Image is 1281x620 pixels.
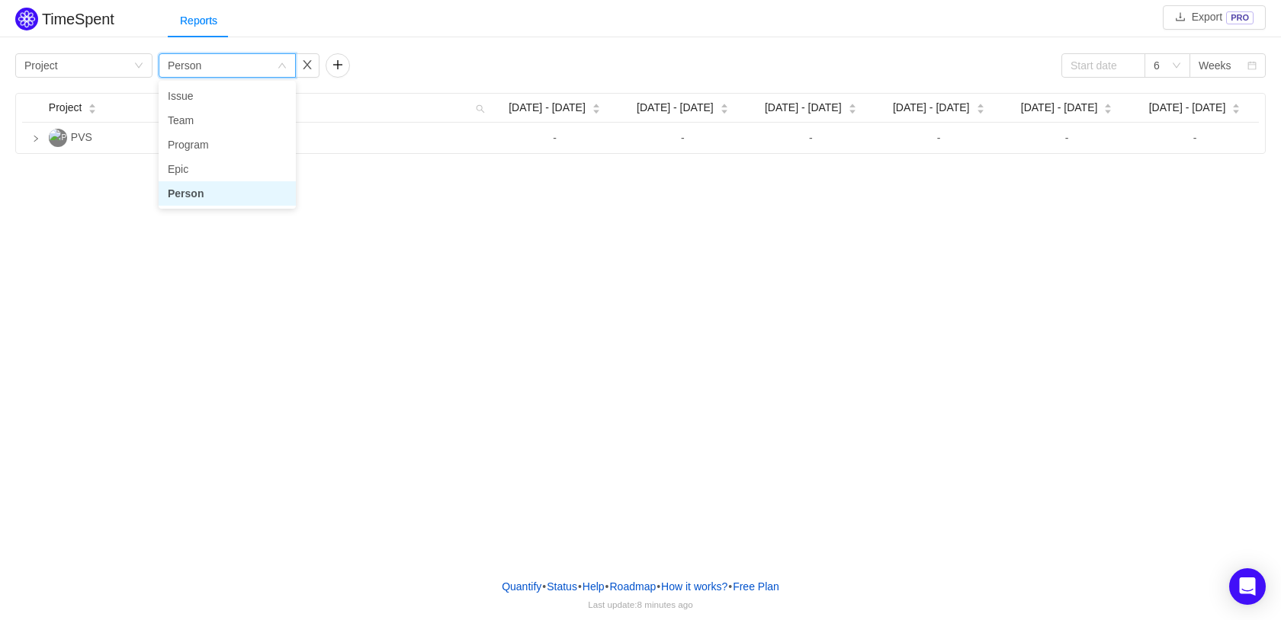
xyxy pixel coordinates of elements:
[159,157,296,181] li: Epic
[720,102,728,107] i: icon: caret-up
[578,580,582,593] span: •
[660,575,728,598] button: How it works?
[542,580,546,593] span: •
[720,107,728,112] i: icon: caret-down
[1163,5,1266,30] button: icon: downloadExportPRO
[1231,101,1241,112] div: Sort
[501,575,542,598] a: Quantify
[546,575,578,598] a: Status
[1103,101,1112,112] div: Sort
[1232,107,1241,112] i: icon: caret-down
[728,580,732,593] span: •
[609,575,657,598] a: Roadmap
[848,102,856,107] i: icon: caret-up
[278,61,287,72] i: icon: down
[134,61,143,72] i: icon: down
[588,599,692,609] span: Last update:
[1021,100,1098,116] span: [DATE] - [DATE]
[893,100,970,116] span: [DATE] - [DATE]
[1104,107,1112,112] i: icon: caret-down
[168,4,230,38] div: Reports
[1172,61,1181,72] i: icon: down
[848,107,856,112] i: icon: caret-down
[976,101,985,112] div: Sort
[765,100,842,116] span: [DATE] - [DATE]
[937,132,941,144] span: -
[553,132,557,144] span: -
[1149,100,1226,116] span: [DATE] - [DATE]
[88,101,97,112] div: Sort
[159,84,296,108] li: Issue
[42,11,114,27] h2: TimeSpent
[976,102,984,107] i: icon: caret-up
[1229,568,1266,605] div: Open Intercom Messenger
[976,107,984,112] i: icon: caret-down
[509,100,586,116] span: [DATE] - [DATE]
[159,108,296,133] li: Team
[1193,132,1197,144] span: -
[295,53,319,78] button: icon: close
[1104,102,1112,107] i: icon: caret-up
[605,580,609,593] span: •
[592,101,601,112] div: Sort
[637,599,692,609] span: 8 minutes ago
[582,575,605,598] a: Help
[592,107,600,112] i: icon: caret-down
[592,102,600,107] i: icon: caret-up
[159,133,296,157] li: Program
[168,54,201,77] div: Person
[88,107,97,112] i: icon: caret-down
[49,129,67,147] img: P
[15,8,38,30] img: Quantify logo
[809,132,813,144] span: -
[159,181,296,206] li: Person
[1199,54,1231,77] div: Weeks
[681,132,685,144] span: -
[49,100,82,116] span: Project
[326,53,350,78] button: icon: plus
[732,575,780,598] button: Free Plan
[470,94,491,122] i: icon: search
[720,101,729,112] div: Sort
[88,102,97,107] i: icon: caret-up
[1247,61,1257,72] i: icon: calendar
[848,101,857,112] div: Sort
[657,580,660,593] span: •
[1232,102,1241,107] i: icon: caret-up
[24,54,58,77] div: Project
[637,100,714,116] span: [DATE] - [DATE]
[1065,132,1069,144] span: -
[1061,53,1145,78] input: Start date
[71,131,92,143] span: PVS
[32,135,40,142] i: icon: right
[1154,54,1160,77] div: 6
